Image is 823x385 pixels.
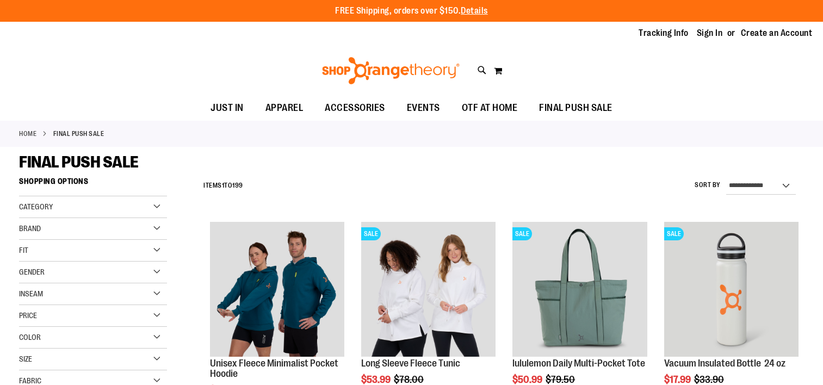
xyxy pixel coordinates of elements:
[335,5,488,17] p: FREE Shipping, orders over $150.
[255,96,314,121] a: APPAREL
[512,358,645,369] a: lululemon Daily Multi-Pocket Tote
[361,227,381,240] span: SALE
[320,57,461,84] img: Shop Orangetheory
[19,224,41,233] span: Brand
[664,222,799,356] img: Vacuum Insulated Bottle 24 oz
[19,355,32,363] span: Size
[210,222,344,356] img: Unisex Fleece Minimalist Pocket Hoodie
[19,333,41,341] span: Color
[361,374,392,385] span: $53.99
[19,268,45,276] span: Gender
[210,358,338,380] a: Unisex Fleece Minimalist Pocket Hoodie
[200,96,255,121] a: JUST IN
[210,222,344,358] a: Unisex Fleece Minimalist Pocket Hoodie
[222,182,225,189] span: 1
[19,202,53,211] span: Category
[664,374,692,385] span: $17.99
[512,222,647,356] img: lululemon Daily Multi-Pocket Tote
[394,374,425,385] span: $78.00
[19,289,43,298] span: Inseam
[539,96,612,120] span: FINAL PUSH SALE
[19,153,139,171] span: FINAL PUSH SALE
[695,181,721,190] label: Sort By
[211,96,244,120] span: JUST IN
[361,222,496,358] a: Product image for Fleece Long SleeveSALE
[664,358,785,369] a: Vacuum Insulated Bottle 24 oz
[361,222,496,356] img: Product image for Fleece Long Sleeve
[19,129,36,139] a: Home
[396,96,451,121] a: EVENTS
[19,376,41,385] span: Fabric
[546,374,577,385] span: $79.50
[462,96,518,120] span: OTF AT HOME
[19,172,167,196] strong: Shopping Options
[741,27,813,39] a: Create an Account
[314,96,396,121] a: ACCESSORIES
[407,96,440,120] span: EVENTS
[451,96,529,121] a: OTF AT HOME
[19,311,37,320] span: Price
[325,96,385,120] span: ACCESSORIES
[697,27,723,39] a: Sign In
[664,222,799,358] a: Vacuum Insulated Bottle 24 ozSALE
[232,182,243,189] span: 199
[265,96,304,120] span: APPAREL
[694,374,726,385] span: $33.90
[361,358,460,369] a: Long Sleeve Fleece Tunic
[53,129,104,139] strong: FINAL PUSH SALE
[512,374,544,385] span: $50.99
[19,246,28,254] span: Fit
[528,96,623,120] a: FINAL PUSH SALE
[512,227,532,240] span: SALE
[512,222,647,358] a: lululemon Daily Multi-Pocket ToteSALE
[639,27,689,39] a: Tracking Info
[664,227,684,240] span: SALE
[461,6,488,16] a: Details
[203,177,243,194] h2: Items to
